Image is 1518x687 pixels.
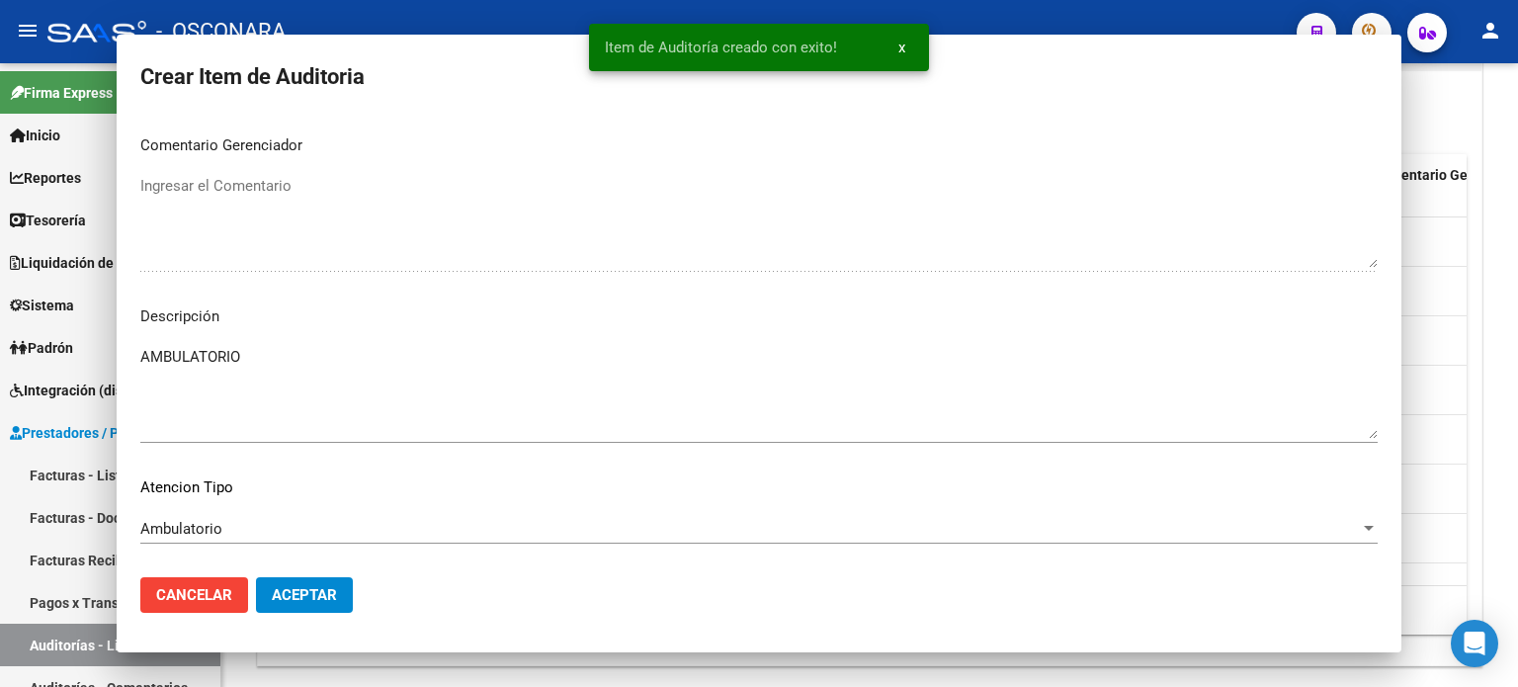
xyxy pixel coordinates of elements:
[10,380,193,401] span: Integración (discapacidad)
[16,19,40,43] mat-icon: menu
[140,305,1378,328] p: Descripción
[1478,19,1502,43] mat-icon: person
[256,577,353,613] button: Aceptar
[156,586,232,604] span: Cancelar
[140,520,222,538] span: Ambulatorio
[10,295,74,316] span: Sistema
[156,10,286,53] span: - OSCONARA
[10,422,190,444] span: Prestadores / Proveedores
[140,476,1378,499] p: Atencion Tipo
[10,210,86,231] span: Tesorería
[10,337,73,359] span: Padrón
[10,252,183,274] span: Liquidación de Convenios
[1451,620,1498,667] div: Open Intercom Messenger
[10,167,81,189] span: Reportes
[10,82,113,104] span: Firma Express
[272,586,337,604] span: Aceptar
[140,577,248,613] button: Cancelar
[898,39,905,56] span: x
[140,58,1378,96] h2: Crear Item de Auditoria
[605,38,837,57] span: Item de Auditoría creado con exito!
[10,125,60,146] span: Inicio
[140,134,1378,157] p: Comentario Gerenciador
